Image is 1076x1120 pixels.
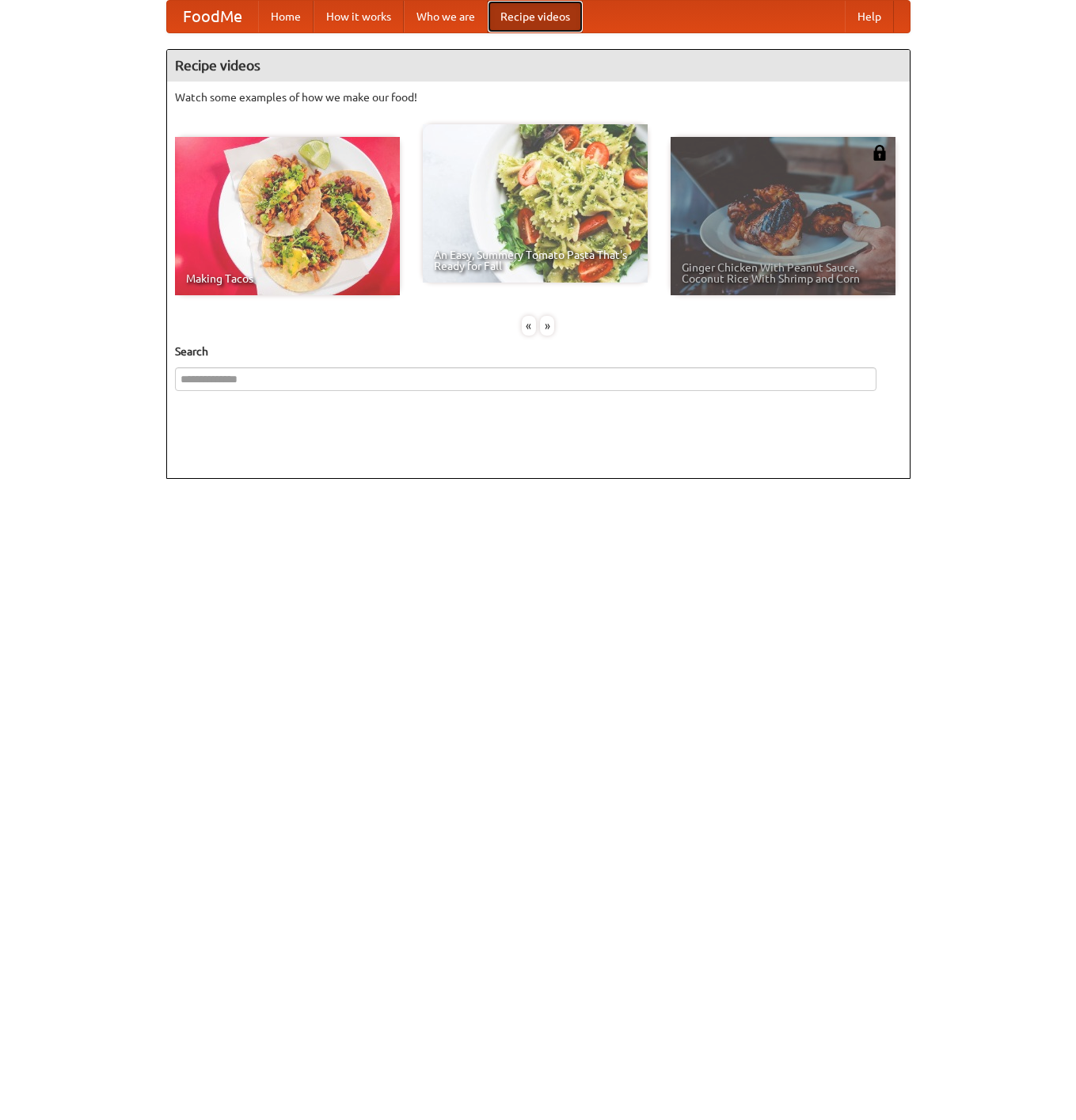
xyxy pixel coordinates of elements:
div: « [522,316,536,336]
span: An Easy, Summery Tomato Pasta That's Ready for Fall [434,249,637,271]
a: Who we are [404,1,488,32]
a: An Easy, Summery Tomato Pasta That's Ready for Fall [423,124,648,283]
a: Home [258,1,314,32]
a: Help [845,1,894,32]
a: How it works [314,1,404,32]
h4: Recipe videos [167,50,910,82]
img: 483408.png [872,145,888,161]
a: FoodMe [167,1,258,32]
p: Watch some examples of how we make our food! [175,89,902,105]
h5: Search [175,344,902,359]
a: Making Tacos [175,137,400,295]
a: Recipe videos [488,1,583,32]
div: » [540,316,554,336]
span: Making Tacos [186,273,389,284]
